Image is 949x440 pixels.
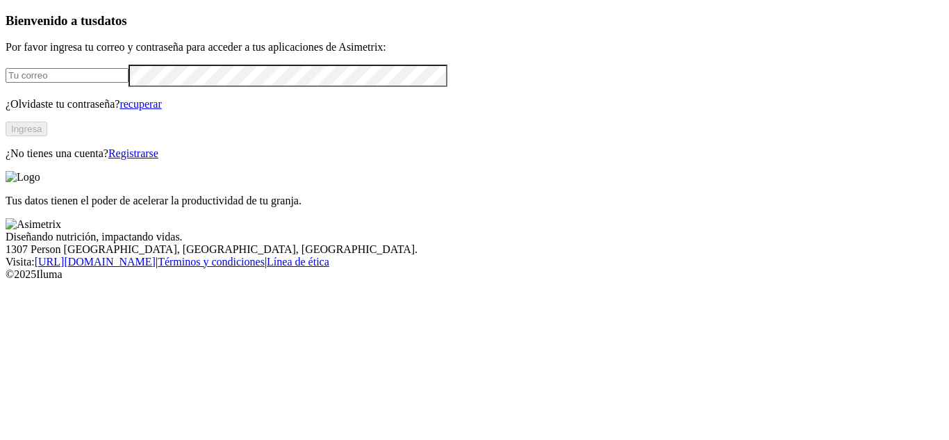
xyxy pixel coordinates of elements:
img: Logo [6,171,40,184]
a: Términos y condiciones [158,256,265,268]
font: 2025 [14,268,36,280]
font: Visita [6,256,31,268]
font: Bienvenido a tus [6,13,97,28]
a: Línea de ética [267,256,329,268]
font: Ingresa [11,124,42,134]
font: 1307 Person [GEOGRAPHIC_DATA], [GEOGRAPHIC_DATA], [GEOGRAPHIC_DATA]. [6,243,418,255]
font: datos [97,13,127,28]
a: [URL][DOMAIN_NAME] [35,256,156,268]
font: ¿Olvidaste tu contraseña? [6,98,119,110]
input: Tu correo [6,68,129,83]
font: Tus datos tienen el poder de acelerar la productividad de tu granja. [6,195,302,206]
font: Iluma [36,268,62,280]
font: Por favor ingresa tu correo y contraseña para acceder a tus aplicaciones de Asimetrix: [6,41,386,53]
font: © [6,268,14,280]
button: Ingresa [6,122,47,136]
font: ¿No tienes una cuenta? [6,147,108,159]
a: recuperar [119,98,161,110]
font: | [265,256,267,268]
font: : [31,256,34,268]
font: | [156,256,158,268]
img: Asimetrix [6,218,61,231]
a: Registrarse [108,147,158,159]
font: Diseñando nutrición, impactando vidas. [6,231,183,243]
